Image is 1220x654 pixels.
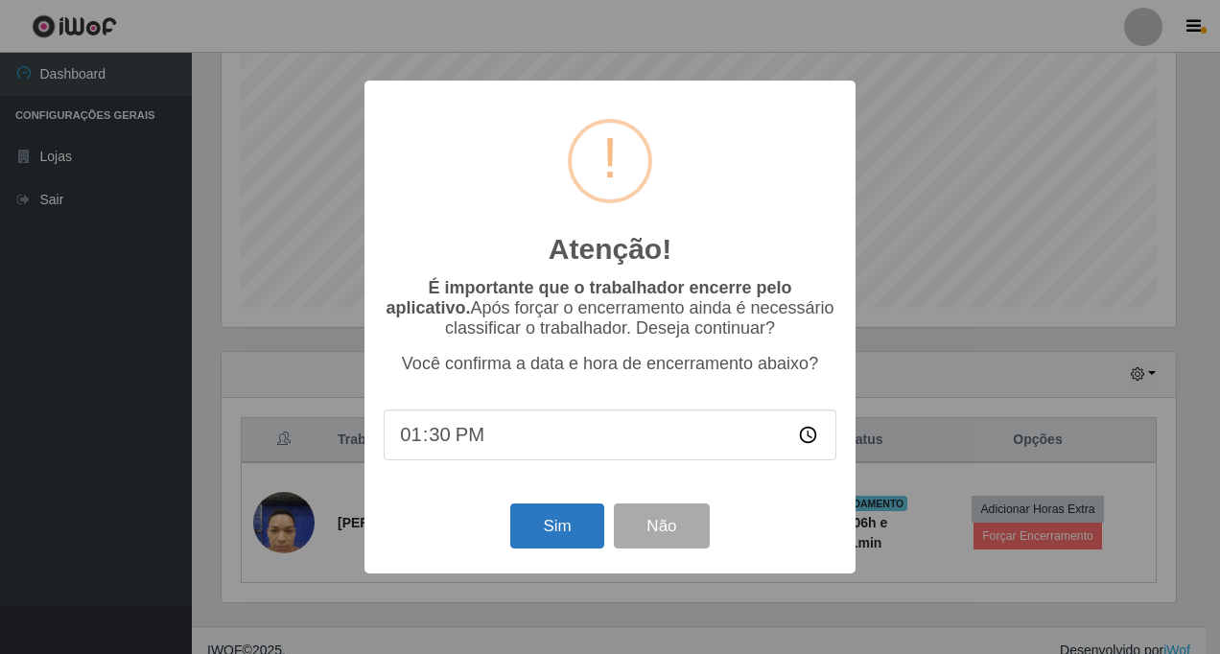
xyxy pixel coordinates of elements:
button: Sim [510,503,603,549]
button: Não [614,503,709,549]
p: Após forçar o encerramento ainda é necessário classificar o trabalhador. Deseja continuar? [384,278,836,339]
p: Você confirma a data e hora de encerramento abaixo? [384,354,836,374]
h2: Atenção! [549,232,671,267]
b: É importante que o trabalhador encerre pelo aplicativo. [386,278,791,317]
